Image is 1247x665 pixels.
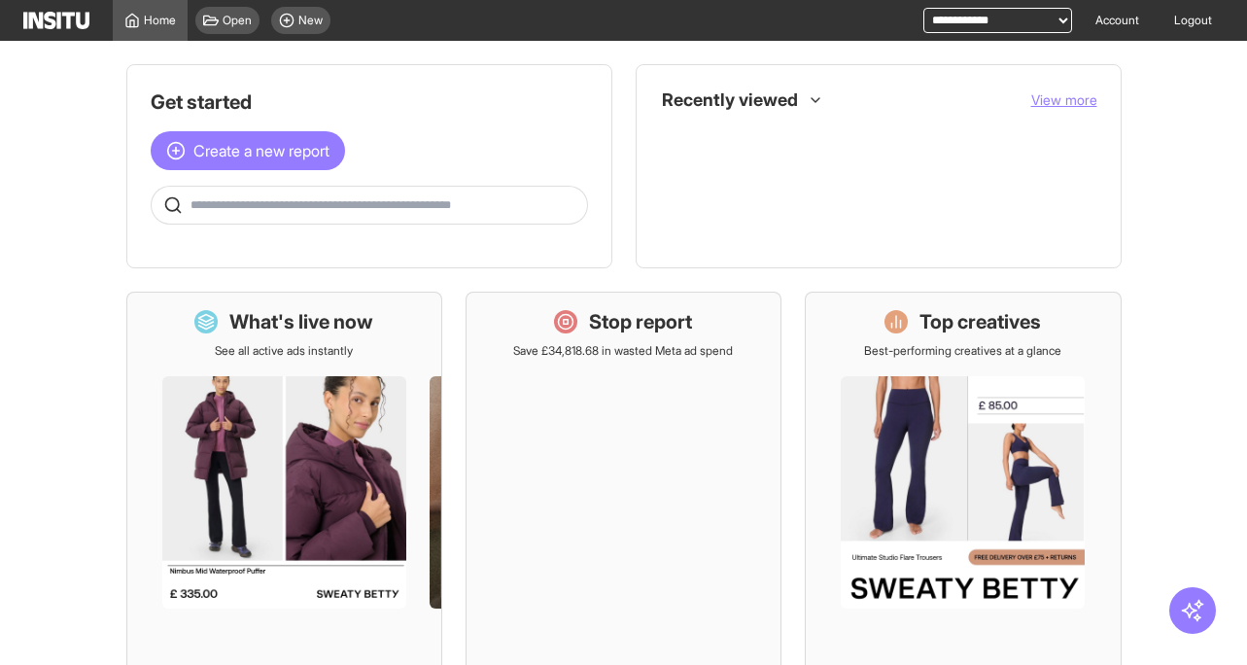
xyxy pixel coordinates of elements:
p: Save £34,818.68 in wasted Meta ad spend [513,343,733,359]
button: Create a new report [151,131,345,170]
img: Logo [23,12,89,29]
h1: What's live now [229,308,373,335]
h1: Get started [151,88,588,116]
h1: Top creatives [919,308,1041,335]
p: Best-performing creatives at a glance [864,343,1061,359]
span: New [298,13,323,28]
h1: Stop report [589,308,692,335]
span: Home [144,13,176,28]
span: Open [223,13,252,28]
button: View more [1031,90,1097,110]
span: Create a new report [193,139,329,162]
p: See all active ads instantly [215,343,353,359]
span: View more [1031,91,1097,108]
